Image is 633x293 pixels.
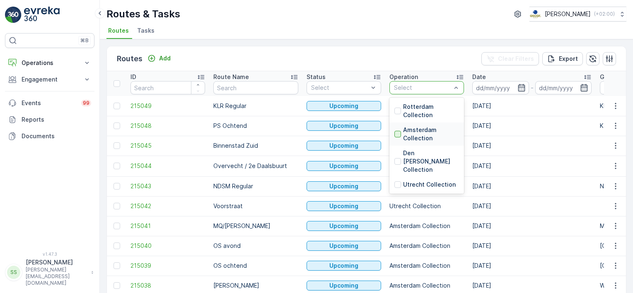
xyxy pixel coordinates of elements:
p: Upcoming [329,222,358,230]
td: Utrecht Collection [385,156,468,176]
div: Toggle Row Selected [114,223,120,229]
td: OS avond [209,236,302,256]
td: OS ochtend [209,256,302,276]
p: ID [130,73,136,81]
p: Operation [389,73,418,81]
td: Binnenstad Zuid [209,136,302,156]
p: Upcoming [329,182,358,190]
td: Voorstraat [209,196,302,216]
td: [DATE] [468,236,596,256]
p: Operations [22,59,78,67]
td: NDSM Regular [209,176,302,196]
p: Route Name [213,73,249,81]
div: Toggle Row Selected [114,262,120,269]
p: Rotterdam Collection [403,103,459,119]
td: PS Ochtend [209,116,302,136]
td: Amsterdam Collection [385,176,468,196]
td: Rotterdam Collection [385,116,468,136]
button: Operations [5,55,94,71]
td: Amsterdam Collection [385,236,468,256]
p: Reports [22,115,91,124]
td: [DATE] [468,156,596,176]
p: - [531,83,534,93]
a: Reports [5,111,94,128]
input: dd/mm/yyyy [535,81,592,94]
td: Amsterdam Collection [385,256,468,276]
td: Overvecht / 2e Daalsbuurt [209,156,302,176]
a: 215044 [130,162,205,170]
div: Toggle Row Selected [114,183,120,190]
td: [DATE] [468,176,596,196]
p: Date [472,73,486,81]
button: Clear Filters [481,52,539,65]
p: [PERSON_NAME] [26,258,87,267]
button: Upcoming [307,201,381,211]
p: Clear Filters [498,55,534,63]
button: Engagement [5,71,94,88]
p: Export [559,55,578,63]
div: Toggle Row Selected [114,163,120,169]
td: Utrecht Collection [385,196,468,216]
a: 215040 [130,242,205,250]
span: v 1.47.3 [5,252,94,257]
p: Upcoming [329,122,358,130]
button: Export [542,52,583,65]
p: Routes [117,53,143,65]
td: [DATE] [468,136,596,156]
td: Amsterdam Collection [385,216,468,236]
button: Upcoming [307,121,381,131]
p: ⌘B [80,37,89,44]
button: SS[PERSON_NAME][PERSON_NAME][EMAIL_ADDRESS][DOMAIN_NAME] [5,258,94,286]
p: Upcoming [329,202,358,210]
p: [PERSON_NAME][EMAIL_ADDRESS][DOMAIN_NAME] [26,267,87,286]
button: Upcoming [307,141,381,151]
p: Upcoming [329,262,358,270]
p: Den [PERSON_NAME] Collection [403,149,459,174]
span: 215043 [130,182,205,190]
td: [DATE] [468,196,596,216]
span: 215039 [130,262,205,270]
td: KLR Regular [209,96,302,116]
p: Amsterdam Collection [403,126,459,142]
a: Events99 [5,95,94,111]
p: Upcoming [329,142,358,150]
td: Utrecht Collection [385,96,468,116]
p: Engagement [22,75,78,84]
p: Upcoming [329,162,358,170]
div: Toggle Row Selected [114,243,120,249]
td: [DATE] [468,256,596,276]
p: Geomaps [600,73,628,81]
div: Toggle Row Selected [114,103,120,109]
div: SS [7,266,20,279]
span: 215045 [130,142,205,150]
button: Upcoming [307,261,381,271]
p: Documents [22,132,91,140]
p: 99 [83,100,89,106]
a: 215038 [130,281,205,290]
div: Toggle Row Selected [114,282,120,289]
p: Status [307,73,326,81]
a: 215049 [130,102,205,110]
span: Routes [108,26,129,35]
p: ( +02:00 ) [594,11,615,17]
span: Tasks [137,26,155,35]
p: Events [22,99,76,107]
td: [DATE] [468,116,596,136]
button: [PERSON_NAME](+02:00) [529,7,626,22]
a: 215042 [130,202,205,210]
input: Search [130,81,205,94]
span: 215041 [130,222,205,230]
p: Upcoming [329,242,358,250]
a: 215048 [130,122,205,130]
img: basis-logo_rgb2x.png [529,10,541,19]
button: Upcoming [307,221,381,231]
div: Toggle Row Selected [114,122,120,129]
p: Upcoming [329,281,358,290]
button: Add [144,53,174,63]
img: logo [5,7,22,23]
a: Documents [5,128,94,144]
td: [DATE] [468,96,596,116]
